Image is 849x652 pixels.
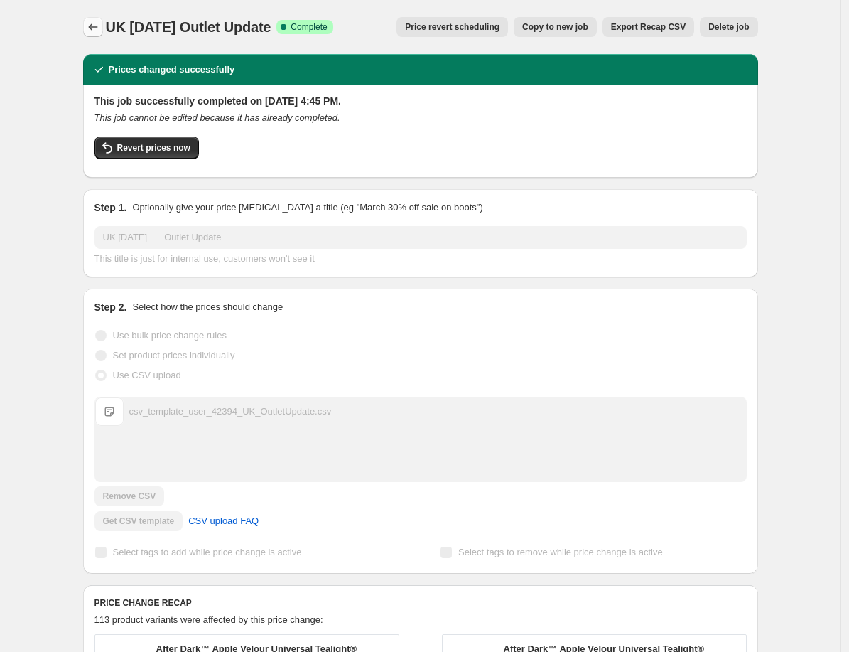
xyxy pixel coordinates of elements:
h2: Prices changed successfully [109,63,235,77]
h2: This job successfully completed on [DATE] 4:45 PM. [94,94,747,108]
span: Revert prices now [117,142,190,154]
span: Use CSV upload [113,370,181,380]
span: 113 product variants were affected by this price change: [94,614,323,625]
p: Select how the prices should change [132,300,283,314]
i: This job cannot be edited because it has already completed. [94,112,340,123]
span: Export Recap CSV [611,21,686,33]
p: Optionally give your price [MEDICAL_DATA] a title (eg "March 30% off sale on boots") [132,201,482,215]
h2: Step 2. [94,300,127,314]
div: csv_template_user_42394_UK_OutletUpdate.csv [129,405,332,419]
h6: PRICE CHANGE RECAP [94,597,747,609]
span: CSV upload FAQ [188,514,259,528]
span: Copy to new job [522,21,588,33]
span: Delete job [708,21,749,33]
button: Export Recap CSV [602,17,694,37]
button: Delete job [700,17,757,37]
input: 30% off holiday sale [94,226,747,249]
span: Complete [291,21,327,33]
span: UK [DATE] Outlet Update [106,19,271,35]
h2: Step 1. [94,201,127,215]
span: Select tags to add while price change is active [113,547,302,557]
button: Price revert scheduling [396,17,508,37]
button: Copy to new job [514,17,597,37]
button: Price change jobs [83,17,103,37]
span: Set product prices individually [113,350,235,360]
span: Select tags to remove while price change is active [458,547,663,557]
button: Revert prices now [94,137,199,159]
span: Price revert scheduling [405,21,499,33]
span: Use bulk price change rules [113,330,227,341]
a: CSV upload FAQ [180,510,267,533]
span: This title is just for internal use, customers won't see it [94,253,315,264]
